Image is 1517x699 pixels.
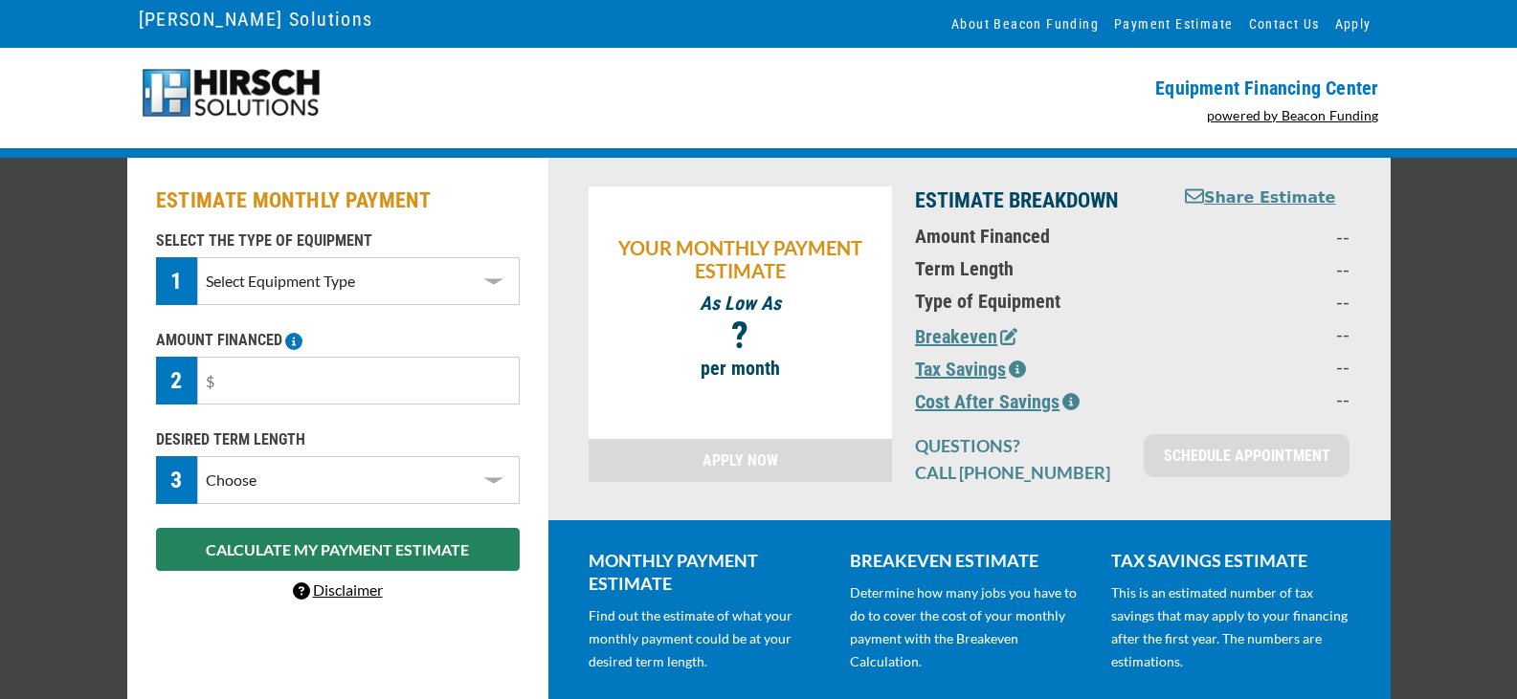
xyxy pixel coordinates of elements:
p: TAX SAVINGS ESTIMATE [1111,549,1350,572]
p: BREAKEVEN ESTIMATE [850,549,1088,572]
p: MONTHLY PAYMENT ESTIMATE [589,549,827,595]
p: ? [598,324,883,347]
p: AMOUNT FINANCED [156,329,520,352]
p: Amount Financed [915,225,1159,248]
a: APPLY NOW [589,439,893,482]
a: [PERSON_NAME] Solutions [139,3,373,35]
div: 2 [156,357,198,404]
div: 1 [156,257,198,305]
p: DESIRED TERM LENGTH [156,428,520,451]
a: powered by Beacon Funding [1207,107,1379,123]
p: -- [1182,225,1350,248]
button: CALCULATE MY PAYMENT ESTIMATE [156,528,520,571]
p: -- [1182,355,1350,378]
button: Share Estimate [1185,186,1336,210]
p: Type of Equipment [915,290,1159,313]
p: QUESTIONS? [915,434,1121,457]
p: per month [598,357,883,380]
div: 3 [156,456,198,504]
p: CALL [PHONE_NUMBER] [915,461,1121,484]
img: Hirsch-logo-55px.png [139,67,323,120]
h2: ESTIMATE MONTHLY PAYMENT [156,186,520,215]
p: Determine how many jobs you have to do to cover the cost of your monthly payment with the Breakev... [850,581,1088,673]
button: Cost After Savings [915,387,1080,416]
p: Find out the estimate of what your monthly payment could be at your desired term length. [589,604,827,673]
button: Breakeven [915,322,1017,351]
p: This is an estimated number of tax savings that may apply to your financing after the first year.... [1111,581,1350,673]
a: SCHEDULE APPOINTMENT [1144,434,1350,477]
p: Term Length [915,257,1159,280]
p: YOUR MONTHLY PAYMENT ESTIMATE [598,236,883,282]
p: -- [1182,290,1350,313]
p: As Low As [598,292,883,315]
p: -- [1182,322,1350,345]
button: Tax Savings [915,355,1026,383]
input: $ [197,357,519,404]
p: Equipment Financing Center [770,76,1379,99]
a: Disclaimer [293,580,383,599]
p: ESTIMATE BREAKDOWN [915,186,1159,215]
p: -- [1182,257,1350,280]
p: -- [1182,387,1350,410]
p: SELECT THE TYPE OF EQUIPMENT [156,229,520,252]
